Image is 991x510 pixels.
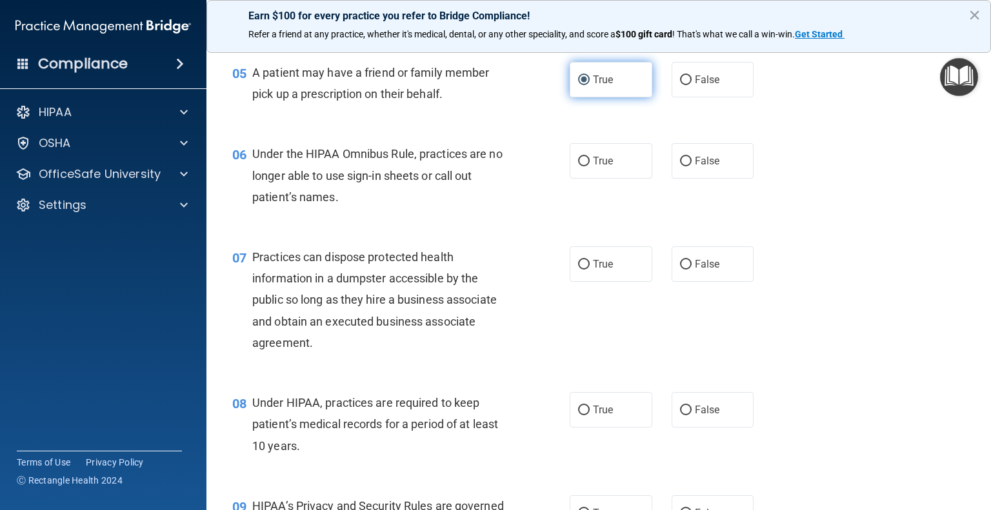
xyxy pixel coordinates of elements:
a: Privacy Policy [86,456,144,469]
button: Open Resource Center [940,58,978,96]
a: Settings [15,197,188,213]
a: OSHA [15,135,188,151]
span: ! That's what we call a win-win. [672,29,795,39]
span: False [695,74,720,86]
input: True [578,75,590,85]
p: OfficeSafe University [39,166,161,182]
a: HIPAA [15,104,188,120]
strong: Get Started [795,29,843,39]
span: True [593,74,613,86]
p: Earn $100 for every practice you refer to Bridge Compliance! [248,10,949,22]
p: OSHA [39,135,71,151]
span: True [593,155,613,167]
input: True [578,260,590,270]
a: OfficeSafe University [15,166,188,182]
strong: $100 gift card [616,29,672,39]
span: False [695,155,720,167]
img: PMB logo [15,14,191,39]
input: False [680,406,692,415]
a: Get Started [795,29,845,39]
span: False [695,258,720,270]
span: 08 [232,396,246,411]
span: Ⓒ Rectangle Health 2024 [17,474,123,487]
span: 05 [232,66,246,81]
span: 06 [232,147,246,162]
h4: Compliance [38,55,128,73]
span: Under the HIPAA Omnibus Rule, practices are no longer able to use sign-in sheets or call out pati... [252,147,503,203]
span: False [695,404,720,416]
span: A patient may have a friend or family member pick up a prescription on their behalf. [252,66,489,101]
button: Close [968,5,981,25]
span: True [593,404,613,416]
span: Practices can dispose protected health information in a dumpster accessible by the public so long... [252,250,497,349]
p: HIPAA [39,104,72,120]
input: False [680,157,692,166]
span: Under HIPAA, practices are required to keep patient’s medical records for a period of at least 10... [252,396,498,452]
input: True [578,157,590,166]
input: False [680,75,692,85]
p: Settings [39,197,86,213]
a: Terms of Use [17,456,70,469]
input: False [680,260,692,270]
span: Refer a friend at any practice, whether it's medical, dental, or any other speciality, and score a [248,29,616,39]
input: True [578,406,590,415]
span: True [593,258,613,270]
span: 07 [232,250,246,266]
